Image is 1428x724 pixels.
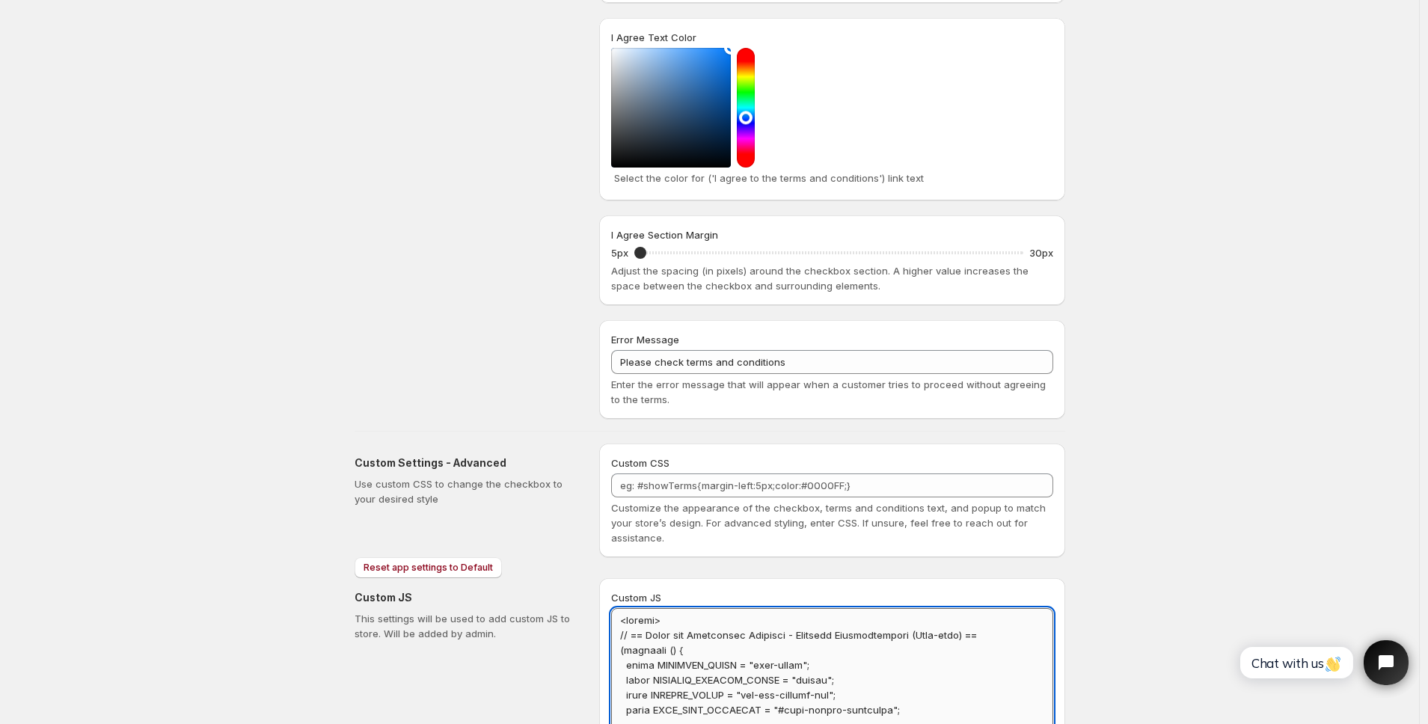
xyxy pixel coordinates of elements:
[611,502,1046,544] span: Customize the appearance of the checkbox, terms and conditions text, and popup to match your stor...
[355,476,575,506] p: Use custom CSS to change the checkbox to your desired style
[611,334,679,346] span: Error Message
[364,562,493,574] span: Reset app settings to Default
[355,611,575,641] p: This settings will be used to add custom JS to store. Will be added by admin.
[611,457,669,469] span: Custom CSS
[611,592,661,604] span: Custom JS
[611,229,718,241] span: I Agree Section Margin
[1029,245,1053,260] p: 30px
[611,30,696,45] label: I Agree Text Color
[611,265,1029,292] span: Adjust the spacing (in pixels) around the checkbox section. A higher value increases the space be...
[614,171,1050,185] p: Select the color for ('I agree to the terms and conditions') link text
[355,590,575,605] h2: Custom JS
[611,378,1046,405] span: Enter the error message that will appear when a customer tries to proceed without agreeing to the...
[1224,628,1421,698] iframe: Tidio Chat
[355,557,502,578] button: Reset app settings to Default
[355,455,575,470] h2: Custom Settings - Advanced
[611,245,628,260] p: 5px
